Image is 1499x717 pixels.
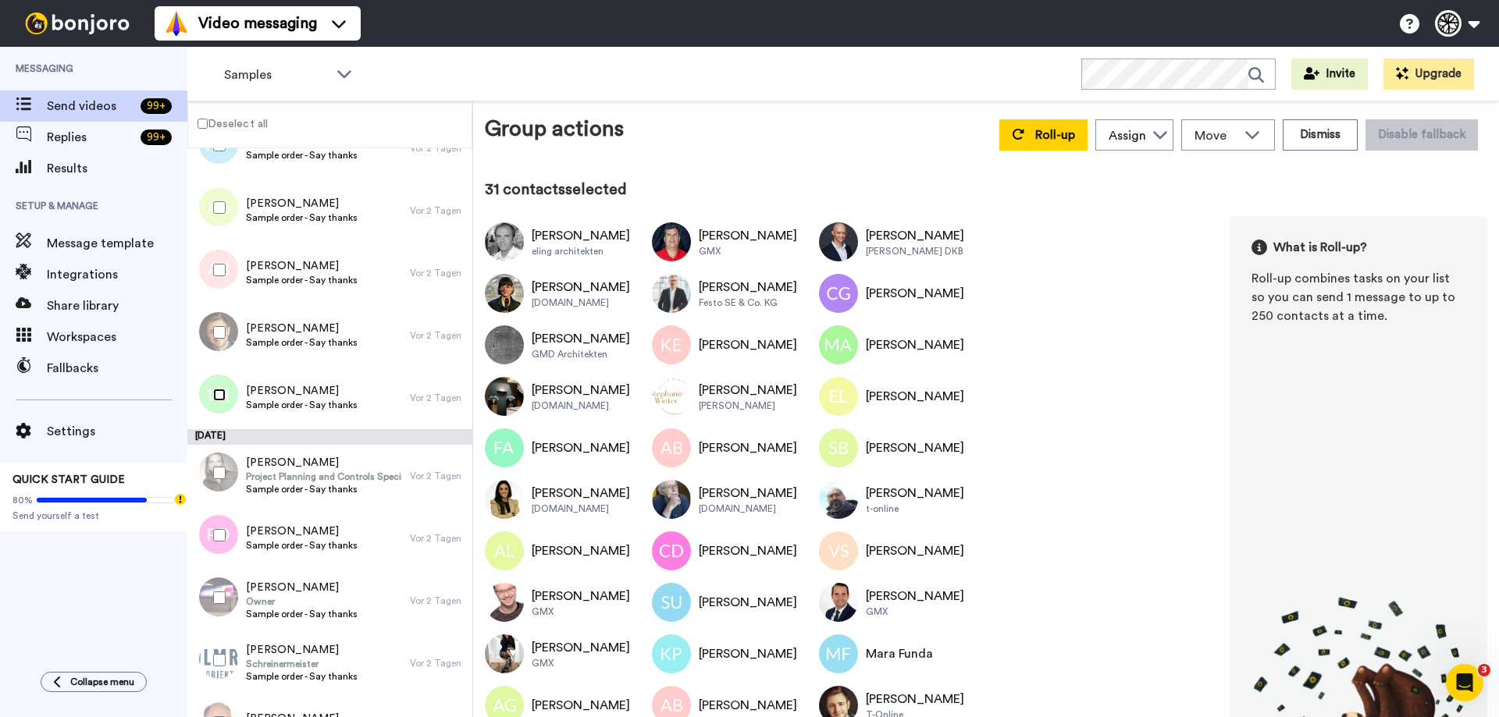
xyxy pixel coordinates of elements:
[819,583,858,622] img: Image of Dominik Kopf
[410,329,465,342] div: Vor 2 Tagen
[246,399,358,411] span: Sample order - Say thanks
[47,234,187,253] span: Message template
[532,502,630,515] div: [DOMAIN_NAME]
[246,274,358,286] span: Sample order - Say thanks
[47,159,187,178] span: Results
[652,634,691,673] img: Image of Katharina Poliwoda
[532,278,630,296] div: [PERSON_NAME]
[819,480,858,519] img: Image of Volker Gerdes
[246,539,358,552] span: Sample order - Say thanks
[866,502,964,515] div: t-online
[532,296,630,309] div: [DOMAIN_NAME]
[246,149,358,162] span: Sample order - Say thanks
[246,211,358,224] span: Sample order - Say thanks
[699,335,797,354] div: [PERSON_NAME]
[532,245,630,257] div: eling architekten
[532,438,630,457] div: [PERSON_NAME]
[246,470,403,483] span: Project Planning and Controls Specialist
[47,128,134,147] span: Replies
[866,690,964,708] div: [PERSON_NAME]
[19,12,136,34] img: bj-logo-header-white.svg
[485,113,624,151] div: Group actions
[410,267,465,279] div: Vor 2 Tagen
[532,587,630,605] div: [PERSON_NAME]
[699,541,797,560] div: [PERSON_NAME]
[866,541,964,560] div: [PERSON_NAME]
[47,97,134,115] span: Send videos
[699,296,797,309] div: Festo SE & Co. KG
[652,274,691,313] img: Image of Frank Melzer
[699,399,797,412] div: [PERSON_NAME]
[652,428,691,467] img: Image of Anke Bräunling
[532,657,630,669] div: GMX
[246,383,358,399] span: [PERSON_NAME]
[188,114,268,133] label: Deselect all
[173,492,187,506] div: Tooltip anchor
[485,480,524,519] img: Image of Roberta Martino
[164,11,189,36] img: vm-color.svg
[410,595,465,607] div: Vor 2 Tagen
[819,634,858,673] img: Image of Mara Funda
[1383,59,1474,90] button: Upgrade
[699,381,797,399] div: [PERSON_NAME]
[246,580,358,595] span: [PERSON_NAME]
[410,392,465,404] div: Vor 2 Tagen
[246,608,358,620] span: Sample order - Say thanks
[866,387,964,406] div: [PERSON_NAME]
[70,676,134,688] span: Collapse menu
[485,222,524,261] img: Image of Holger Hölsken
[410,532,465,545] div: Vor 2 Tagen
[1035,129,1075,141] span: Roll-up
[485,531,524,570] img: Image of Anastasia Lauterbach
[47,422,187,441] span: Settings
[1365,119,1478,151] button: Disable fallback
[866,644,933,663] div: Mara Funda
[485,428,524,467] img: Image of Felipe Acerbi
[485,634,524,673] img: Image of Janina Erdmann
[819,325,858,364] img: Image of Marcela Arbach
[819,274,858,313] img: Image of Carsten Griga
[866,484,964,502] div: [PERSON_NAME]
[141,130,172,145] div: 99 +
[866,587,964,605] div: [PERSON_NAME]
[47,296,187,315] span: Share library
[485,179,1487,201] div: 31 contacts selected
[699,696,797,715] div: [PERSON_NAME]
[532,329,630,348] div: [PERSON_NAME]
[652,222,691,261] img: Image of Michael Rullmann
[485,274,524,313] img: Image of Michaela Busse
[532,399,630,412] div: [DOMAIN_NAME]
[866,284,964,303] div: [PERSON_NAME]
[652,377,691,416] img: Image of Steffi Winter
[652,583,691,622] img: Image of Sven Urban
[1446,664,1483,701] iframe: Intercom live chat
[141,98,172,114] div: 99 +
[246,595,358,608] span: Owner
[652,325,691,364] img: Image of Kirsten Ebert
[1291,59,1368,90] button: Invite
[1273,238,1367,257] span: What is Roll-up?
[532,605,630,618] div: GMX
[224,66,329,84] span: Samples
[699,278,797,296] div: [PERSON_NAME]
[12,509,175,522] span: Send yourself a test
[652,531,691,570] img: Image of Catalina Diaz
[699,245,797,257] div: GMX
[410,657,465,669] div: Vor 2 Tagen
[485,583,524,622] img: Image of Dennis Matzat
[246,455,403,470] span: [PERSON_NAME]
[410,142,465,154] div: Vor 2 Tagen
[246,642,358,658] span: [PERSON_NAME]
[246,336,358,349] span: Sample order - Say thanks
[532,226,630,245] div: [PERSON_NAME]
[246,196,358,211] span: [PERSON_NAME]
[532,348,630,360] div: GMD Architekten
[47,265,187,284] span: Integrations
[41,672,147,692] button: Collapse menu
[1109,126,1146,145] div: Assign
[699,226,797,245] div: [PERSON_NAME]
[866,245,964,257] div: [PERSON_NAME] DKB
[866,438,964,457] div: [PERSON_NAME]
[485,325,524,364] img: Image of Patrick Denker
[47,328,187,346] span: Workspaces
